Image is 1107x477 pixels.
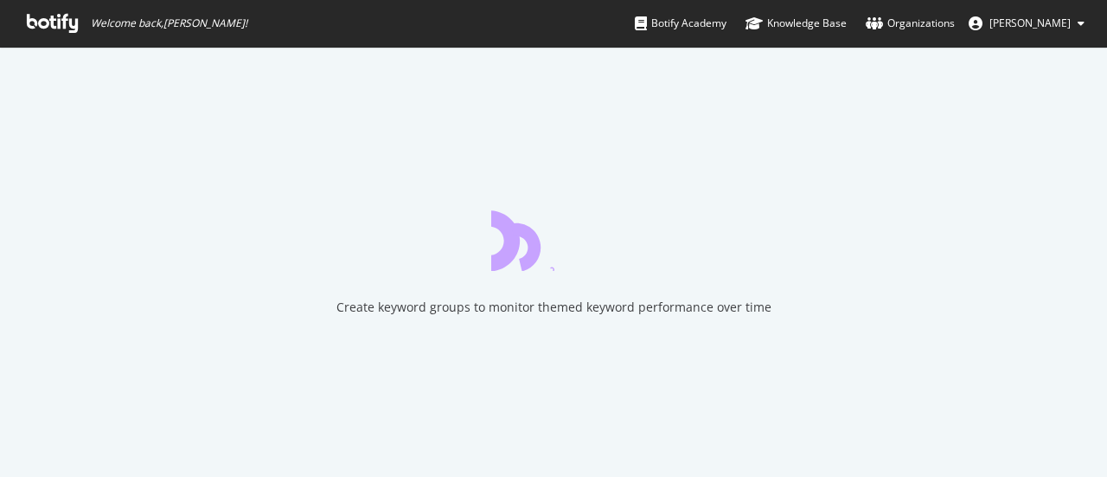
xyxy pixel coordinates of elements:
[491,209,616,271] div: animation
[635,15,726,32] div: Botify Academy
[745,15,847,32] div: Knowledge Base
[866,15,955,32] div: Organizations
[336,299,771,316] div: Create keyword groups to monitor themed keyword performance over time
[955,10,1098,37] button: [PERSON_NAME]
[989,16,1071,30] span: Jake Labate
[91,16,247,30] span: Welcome back, [PERSON_NAME] !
